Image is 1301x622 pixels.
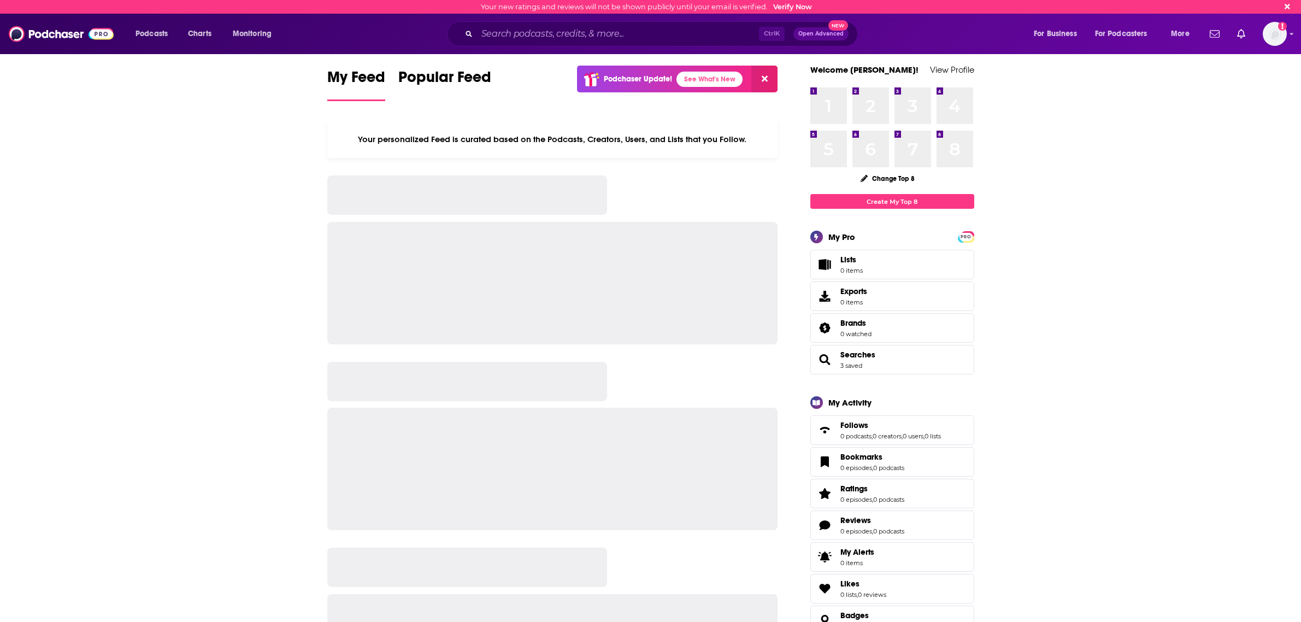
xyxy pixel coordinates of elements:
[840,579,860,589] span: Likes
[327,68,385,101] a: My Feed
[136,26,168,42] span: Podcasts
[959,232,973,240] a: PRO
[858,591,886,598] a: 0 reviews
[872,527,873,535] span: ,
[857,591,858,598] span: ,
[327,68,385,93] span: My Feed
[9,24,114,44] img: Podchaser - Follow, Share and Rate Podcasts
[903,432,923,440] a: 0 users
[793,27,849,40] button: Open AdvancedNew
[840,452,904,462] a: Bookmarks
[959,233,973,241] span: PRO
[840,318,872,328] a: Brands
[814,454,836,470] a: Bookmarks
[814,423,836,438] a: Follows
[925,432,941,440] a: 0 lists
[810,574,974,603] span: Likes
[840,611,874,620] a: Badges
[840,547,874,557] span: My Alerts
[872,496,873,503] span: ,
[233,26,272,42] span: Monitoring
[840,267,863,274] span: 0 items
[930,64,974,75] a: View Profile
[814,257,836,272] span: Lists
[872,432,873,440] span: ,
[873,432,902,440] a: 0 creators
[828,20,848,31] span: New
[810,447,974,477] span: Bookmarks
[840,255,863,265] span: Lists
[1205,25,1224,43] a: Show notifications dropdown
[1278,22,1287,31] svg: Email not verified
[840,286,867,296] span: Exports
[840,330,872,338] a: 0 watched
[604,74,672,84] p: Podchaser Update!
[840,452,882,462] span: Bookmarks
[840,515,904,525] a: Reviews
[477,25,759,43] input: Search podcasts, credits, & more...
[398,68,491,93] span: Popular Feed
[873,464,904,472] a: 0 podcasts
[840,559,874,567] span: 0 items
[840,362,862,369] a: 3 saved
[1034,26,1077,42] span: For Business
[1163,25,1203,43] button: open menu
[840,515,871,525] span: Reviews
[873,527,904,535] a: 0 podcasts
[810,313,974,343] span: Brands
[1263,22,1287,46] button: Show profile menu
[810,415,974,445] span: Follows
[840,298,867,306] span: 0 items
[188,26,211,42] span: Charts
[798,31,844,37] span: Open Advanced
[840,255,856,265] span: Lists
[814,352,836,367] a: Searches
[810,479,974,508] span: Ratings
[840,579,886,589] a: Likes
[759,27,785,41] span: Ctrl K
[1088,25,1163,43] button: open menu
[923,432,925,440] span: ,
[1263,22,1287,46] img: User Profile
[840,420,941,430] a: Follows
[810,510,974,540] span: Reviews
[814,486,836,501] a: Ratings
[327,121,778,158] div: Your personalized Feed is curated based on the Podcasts, Creators, Users, and Lists that you Follow.
[481,3,812,11] div: Your new ratings and reviews will not be shown publicly until your email is verified.
[810,250,974,279] a: Lists
[840,591,857,598] a: 0 lists
[814,518,836,533] a: Reviews
[828,397,872,408] div: My Activity
[840,464,872,472] a: 0 episodes
[840,432,872,440] a: 0 podcasts
[840,484,868,494] span: Ratings
[828,232,855,242] div: My Pro
[814,289,836,304] span: Exports
[840,350,875,360] a: Searches
[840,484,904,494] a: Ratings
[1233,25,1250,43] a: Show notifications dropdown
[1263,22,1287,46] span: Logged in as MelissaPS
[872,464,873,472] span: ,
[128,25,182,43] button: open menu
[814,320,836,336] a: Brands
[840,527,872,535] a: 0 episodes
[854,172,922,185] button: Change Top 8
[810,542,974,572] a: My Alerts
[181,25,218,43] a: Charts
[1026,25,1091,43] button: open menu
[810,345,974,374] span: Searches
[902,432,903,440] span: ,
[840,611,869,620] span: Badges
[676,72,743,87] a: See What's New
[840,318,866,328] span: Brands
[225,25,286,43] button: open menu
[873,496,904,503] a: 0 podcasts
[398,68,491,101] a: Popular Feed
[773,3,812,11] a: Verify Now
[810,194,974,209] a: Create My Top 8
[457,21,868,46] div: Search podcasts, credits, & more...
